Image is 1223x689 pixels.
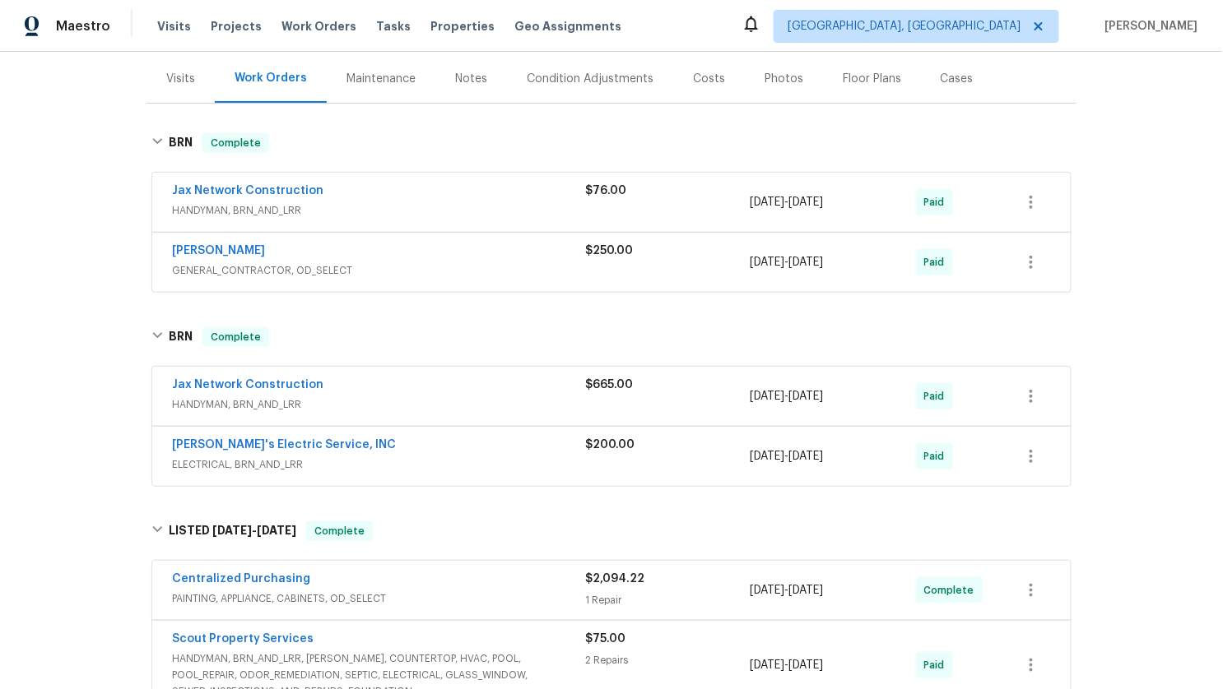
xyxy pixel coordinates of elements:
[1099,18,1198,35] span: [PERSON_NAME]
[212,525,296,536] span: -
[172,185,323,197] a: Jax Network Construction
[172,379,323,391] a: Jax Network Construction
[585,573,644,585] span: $2,094.22
[346,71,416,87] div: Maintenance
[376,21,411,32] span: Tasks
[924,582,981,599] span: Complete
[172,456,585,473] span: ELECTRICAL, BRN_AND_LRR
[172,396,585,413] span: HANDYMAN, BRN_AND_LRR
[585,592,751,608] div: 1 Repair
[585,633,625,645] span: $75.00
[169,133,193,153] h6: BRN
[751,585,785,596] span: [DATE]
[843,71,901,87] div: Floor Plans
[789,391,824,402] span: [DATE]
[172,245,265,257] a: [PERSON_NAME]
[172,590,585,607] span: PAINTING, APPLIANCE, CABINETS, OD_SELECT
[585,379,633,391] span: $665.00
[172,633,314,645] a: Scout Property Services
[211,18,262,35] span: Projects
[166,71,195,87] div: Visits
[172,202,585,219] span: HANDYMAN, BRN_AND_LRR
[765,71,803,87] div: Photos
[585,439,635,451] span: $200.00
[281,18,356,35] span: Work Orders
[924,448,951,465] span: Paid
[257,525,296,536] span: [DATE]
[212,525,252,536] span: [DATE]
[146,117,1077,169] div: BRN Complete
[157,18,191,35] span: Visits
[924,388,951,405] span: Paid
[172,439,396,451] a: [PERSON_NAME]'s Electric Service, INC
[585,185,626,197] span: $76.00
[751,448,824,465] span: -
[789,585,824,596] span: [DATE]
[204,135,267,151] span: Complete
[527,71,653,87] div: Condition Adjustments
[789,659,824,671] span: [DATE]
[788,18,1021,35] span: [GEOGRAPHIC_DATA], [GEOGRAPHIC_DATA]
[751,388,824,405] span: -
[924,657,951,673] span: Paid
[585,652,751,668] div: 2 Repairs
[430,18,495,35] span: Properties
[751,197,785,208] span: [DATE]
[172,262,585,279] span: GENERAL_CONTRACTOR, OD_SELECT
[514,18,621,35] span: Geo Assignments
[751,582,824,599] span: -
[172,573,310,585] a: Centralized Purchasing
[56,18,110,35] span: Maestro
[146,505,1077,557] div: LISTED [DATE]-[DATE]Complete
[169,327,193,347] h6: BRN
[924,194,951,210] span: Paid
[455,71,487,87] div: Notes
[789,197,824,208] span: [DATE]
[789,257,824,268] span: [DATE]
[751,659,785,671] span: [DATE]
[585,245,633,257] span: $250.00
[751,451,785,462] span: [DATE]
[235,70,307,86] div: Work Orders
[308,523,371,539] span: Complete
[789,451,824,462] span: [DATE]
[751,257,785,268] span: [DATE]
[146,311,1077,363] div: BRN Complete
[751,254,824,271] span: -
[941,71,974,87] div: Cases
[693,71,725,87] div: Costs
[751,657,824,673] span: -
[924,254,951,271] span: Paid
[751,391,785,402] span: [DATE]
[751,194,824,210] span: -
[169,521,296,541] h6: LISTED
[204,329,267,345] span: Complete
